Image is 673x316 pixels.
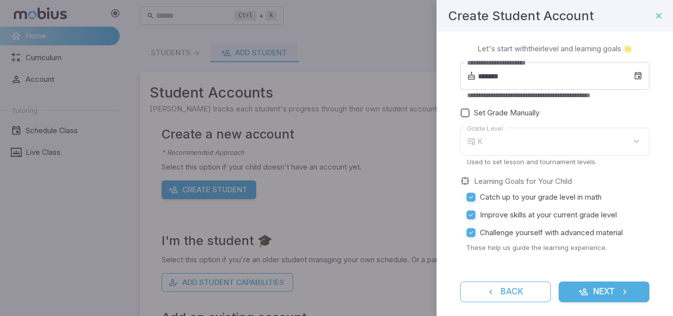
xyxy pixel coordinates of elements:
[448,6,594,26] h4: Create Student Account
[559,281,649,302] button: Next
[477,43,633,54] p: Let's start with their level and learning goals 🌟
[467,157,642,166] p: Used to set lesson and tournament levels.
[477,128,649,156] div: K
[480,192,602,203] span: Catch up to your grade level in math
[466,243,649,252] p: These help us guide the learning experience.
[480,210,617,220] span: Improve skills at your current grade level
[460,281,551,302] button: Back
[474,176,572,187] label: Learning Goals for Your Child
[474,107,539,118] span: Set Grade Manually
[480,227,623,238] span: Challenge yourself with advanced material
[467,124,503,133] label: Grade Level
